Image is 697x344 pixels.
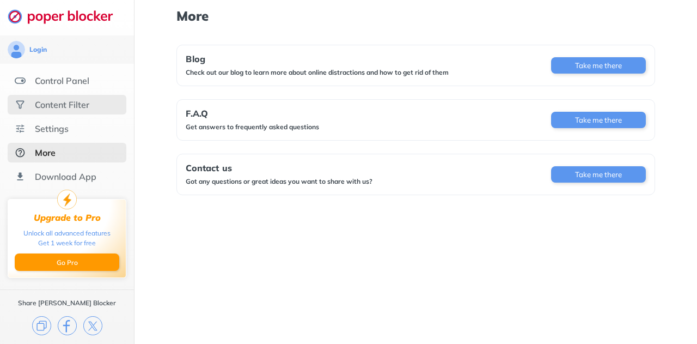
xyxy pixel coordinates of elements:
div: Check out our blog to learn more about online distractions and how to get rid of them [186,68,449,77]
div: Contact us [186,163,372,173]
img: avatar.svg [8,41,25,58]
div: Got any questions or great ideas you want to share with us? [186,177,372,186]
img: facebook.svg [58,316,77,335]
img: logo-webpage.svg [8,9,125,24]
div: Content Filter [35,99,89,110]
div: Control Panel [35,75,89,86]
img: settings.svg [15,123,26,134]
button: Take me there [551,166,646,183]
img: upgrade-to-pro.svg [57,190,77,209]
div: Get 1 week for free [38,238,96,248]
img: features.svg [15,75,26,86]
img: copy.svg [32,316,51,335]
div: Share [PERSON_NAME] Blocker [18,299,116,307]
img: social.svg [15,99,26,110]
div: Settings [35,123,69,134]
div: Download App [35,171,96,182]
img: about-selected.svg [15,147,26,158]
div: Upgrade to Pro [34,213,101,223]
button: Go Pro [15,254,119,271]
button: Take me there [551,112,646,128]
div: More [35,147,56,158]
div: Blog [186,54,449,64]
button: Take me there [551,57,646,74]
div: F.A.Q [186,108,319,118]
img: x.svg [83,316,102,335]
h1: More [176,9,655,23]
div: Unlock all advanced features [23,228,111,238]
div: Get answers to frequently asked questions [186,123,319,131]
div: Login [29,45,47,54]
img: download-app.svg [15,171,26,182]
